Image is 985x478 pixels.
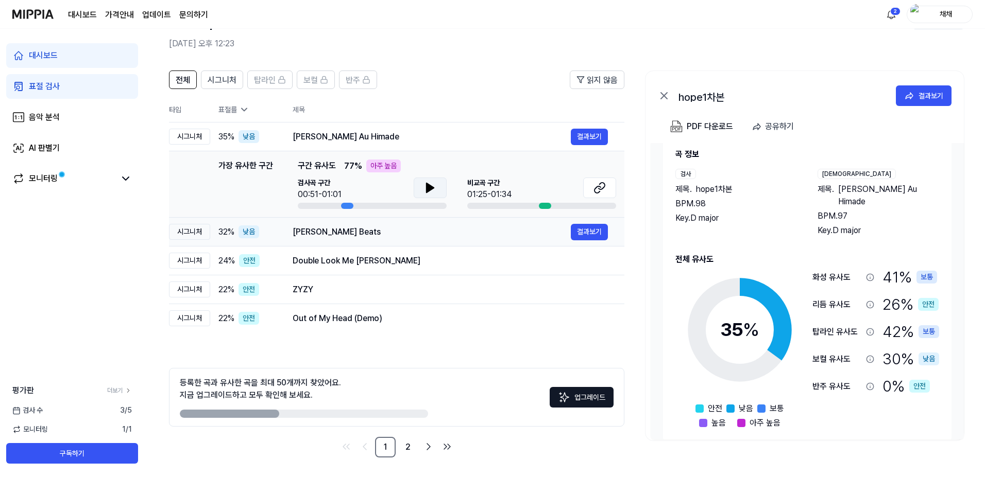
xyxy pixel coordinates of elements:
[420,438,437,455] a: Go to next page
[651,143,964,439] a: 곡 정보검사제목.hope1차본BPM.98Key.D major[DEMOGRAPHIC_DATA]제목.[PERSON_NAME] Au HimadeBPM.97Key.D major전체 ...
[696,183,733,196] span: hope1차본
[105,9,134,21] a: 가격안내
[239,130,259,143] div: 낮음
[916,271,937,284] div: 보통
[885,8,897,21] img: 알림
[818,210,939,222] div: BPM. 97
[907,6,973,23] button: profile채채
[675,198,797,210] div: BPM. 98
[678,90,885,102] div: hope1차본
[571,129,608,145] button: 결과보기
[765,120,794,133] div: 공유하기
[169,437,624,457] nav: pagination
[254,74,276,86] span: 탑라인
[675,212,797,224] div: Key. D major
[818,169,896,179] div: [DEMOGRAPHIC_DATA]
[467,188,512,201] div: 01:25-01:34
[739,402,753,415] span: 낮음
[675,169,696,179] div: 검사
[239,225,259,238] div: 낮음
[298,178,342,188] span: 검사곡 구간
[169,97,210,122] th: 타입
[896,85,952,106] button: 결과보기
[346,74,360,86] span: 반주
[239,254,260,267] div: 안전
[293,312,608,325] div: Out of My Head (Demo)
[239,283,259,296] div: 안전
[748,116,802,137] button: 공유하기
[169,129,210,145] div: 시그니처
[169,70,197,89] button: 전체
[910,4,923,25] img: profile
[812,353,862,365] div: 보컬 유사도
[675,148,939,161] h2: 곡 정보
[344,160,362,172] span: 77 %
[919,352,939,365] div: 낮음
[218,104,276,115] div: 표절률
[750,417,780,429] span: 아주 높음
[838,183,939,208] span: [PERSON_NAME] Au Himade
[571,224,608,240] button: 결과보기
[303,74,318,86] span: 보컬
[6,443,138,464] button: 구독하기
[356,438,373,455] a: Go to previous page
[68,9,97,21] a: 대시보드
[293,226,571,238] div: [PERSON_NAME] Beats
[909,380,930,393] div: 안전
[29,111,60,123] div: 음악 분석
[890,7,901,15] div: 2
[675,183,692,196] span: 제목 .
[29,80,60,93] div: 표절 검사
[218,312,234,325] span: 22 %
[375,437,396,457] a: 1
[398,437,418,457] a: 2
[142,9,171,21] a: 업데이트
[6,105,138,130] a: 음악 분석
[720,316,759,344] div: 35
[247,70,293,89] button: 탑라인
[12,405,43,416] span: 검사 수
[882,375,930,398] div: 0 %
[818,183,834,208] span: 제목 .
[882,347,939,370] div: 30 %
[812,271,862,284] div: 화성 유사도
[668,116,735,137] button: PDF 다운로드
[218,131,234,143] span: 35 %
[169,224,210,240] div: 시그니처
[919,90,943,101] div: 결과보기
[339,70,377,89] button: 반주
[180,377,341,401] div: 등록한 곡과 유사한 곡을 최대 50개까지 찾았어요. 지금 업그레이드하고 모두 확인해 보세요.
[169,253,210,269] div: 시그니처
[770,402,784,415] span: 보통
[687,120,733,133] div: PDF 다운로드
[338,438,354,455] a: Go to first page
[298,160,336,172] span: 구간 유사도
[882,293,939,316] div: 26 %
[218,284,234,296] span: 22 %
[176,74,190,86] span: 전체
[29,142,60,154] div: AI 판별기
[587,74,618,86] span: 읽지 않음
[12,172,115,185] a: 모니터링
[812,326,862,338] div: 탑라인 유사도
[743,318,759,341] span: %
[918,298,939,311] div: 안전
[107,386,132,395] a: 더보기
[208,74,236,86] span: 시그니처
[6,43,138,68] a: 대시보드
[708,402,722,415] span: 안전
[6,136,138,161] a: AI 판별기
[882,265,937,289] div: 41 %
[218,226,234,238] span: 32 %
[169,38,912,50] h2: [DATE] 오후 12:23
[883,6,899,23] button: 알림2
[29,49,58,62] div: 대시보드
[818,224,939,237] div: Key. D major
[6,74,138,99] a: 표절 검사
[919,325,939,338] div: 보통
[120,405,132,416] span: 3 / 5
[12,424,48,435] span: 모니터링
